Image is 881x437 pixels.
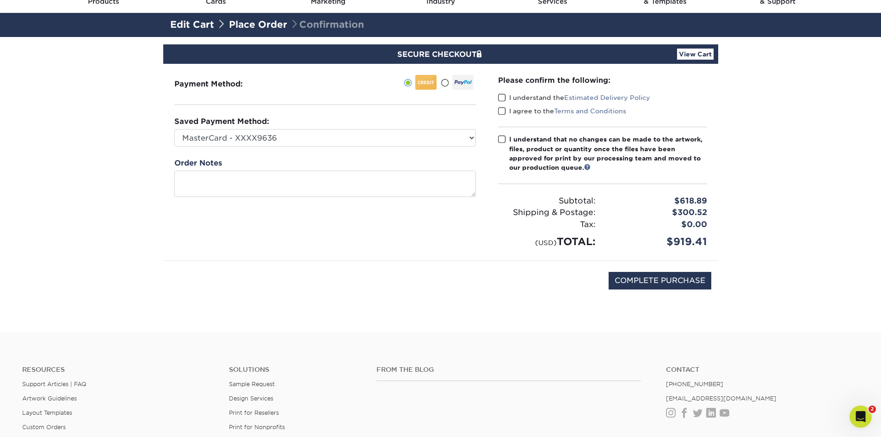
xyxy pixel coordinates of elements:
h4: From the Blog [376,366,641,374]
span: 2 [869,406,876,413]
div: $0.00 [603,219,714,231]
small: (USD) [535,239,557,246]
a: Terms and Conditions [554,107,626,115]
div: Subtotal: [491,195,603,207]
div: Shipping & Postage: [491,207,603,219]
div: $300.52 [603,207,714,219]
a: Artwork Guidelines [22,395,77,402]
label: I agree to the [498,106,626,116]
a: Place Order [229,19,287,30]
h4: Solutions [229,366,363,374]
a: Print for Resellers [229,409,279,416]
label: Saved Payment Method: [174,116,269,127]
div: Please confirm the following: [498,75,707,86]
h4: Resources [22,366,215,374]
a: Estimated Delivery Policy [564,94,650,101]
input: COMPLETE PURCHASE [609,272,711,289]
img: DigiCert Secured Site Seal [170,272,216,299]
a: Support Articles | FAQ [22,381,86,388]
label: Order Notes [174,158,222,169]
div: I understand that no changes can be made to the artwork, files, product or quantity once the file... [509,135,707,172]
iframe: Intercom live chat [850,406,872,428]
h3: Payment Method: [174,80,265,88]
div: $919.41 [603,234,714,249]
a: Contact [666,366,859,374]
a: [PHONE_NUMBER] [666,381,723,388]
span: Confirmation [290,19,364,30]
a: Edit Cart [170,19,214,30]
a: View Cart [677,49,714,60]
a: [EMAIL_ADDRESS][DOMAIN_NAME] [666,395,776,402]
a: Print for Nonprofits [229,424,285,431]
a: Design Services [229,395,273,402]
div: Tax: [491,219,603,231]
span: SECURE CHECKOUT [397,50,484,59]
a: Sample Request [229,381,275,388]
label: I understand the [498,93,650,102]
div: $618.89 [603,195,714,207]
div: TOTAL: [491,234,603,249]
